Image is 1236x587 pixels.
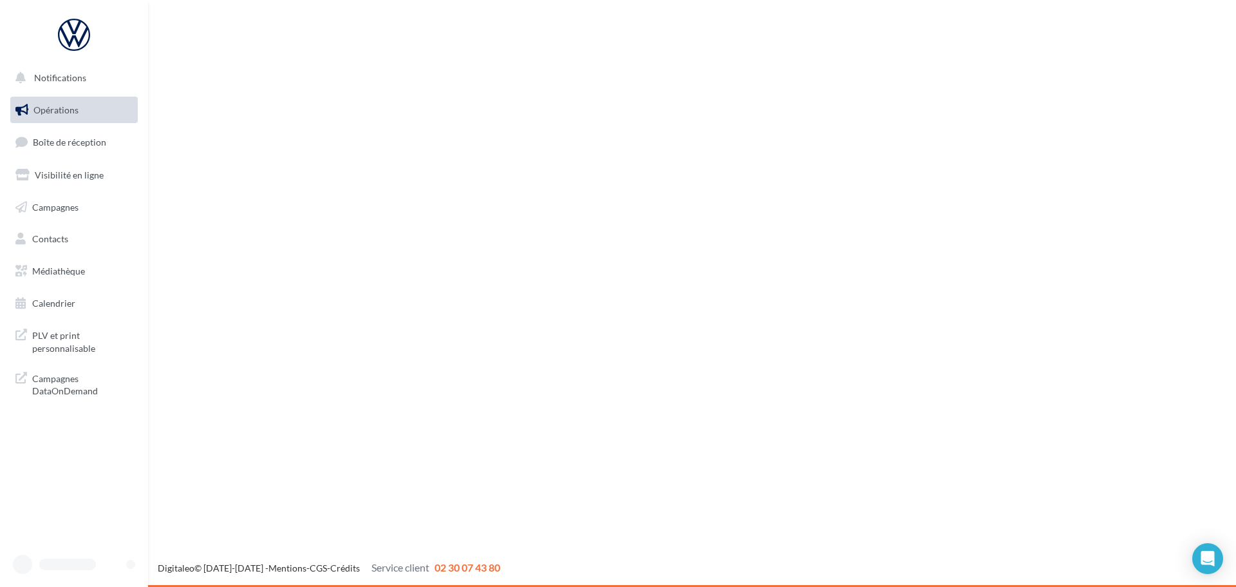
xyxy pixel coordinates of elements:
[8,226,140,253] a: Contacts
[8,290,140,317] a: Calendrier
[1192,543,1223,574] div: Open Intercom Messenger
[8,162,140,189] a: Visibilité en ligne
[371,561,429,573] span: Service client
[330,563,360,573] a: Crédits
[33,104,79,115] span: Opérations
[8,322,140,360] a: PLV et print personnalisable
[32,265,85,276] span: Médiathèque
[32,370,133,398] span: Campagnes DataOnDemand
[158,563,500,573] span: © [DATE]-[DATE] - - -
[32,233,68,244] span: Contacts
[8,97,140,124] a: Opérations
[158,563,194,573] a: Digitaleo
[8,365,140,403] a: Campagnes DataOnDemand
[32,327,133,354] span: PLV et print personnalisable
[8,128,140,156] a: Boîte de réception
[435,561,500,573] span: 02 30 07 43 80
[35,169,104,180] span: Visibilité en ligne
[32,201,79,212] span: Campagnes
[8,64,135,91] button: Notifications
[268,563,306,573] a: Mentions
[34,72,86,83] span: Notifications
[310,563,327,573] a: CGS
[33,137,106,148] span: Boîte de réception
[8,258,140,285] a: Médiathèque
[32,298,75,309] span: Calendrier
[8,194,140,221] a: Campagnes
